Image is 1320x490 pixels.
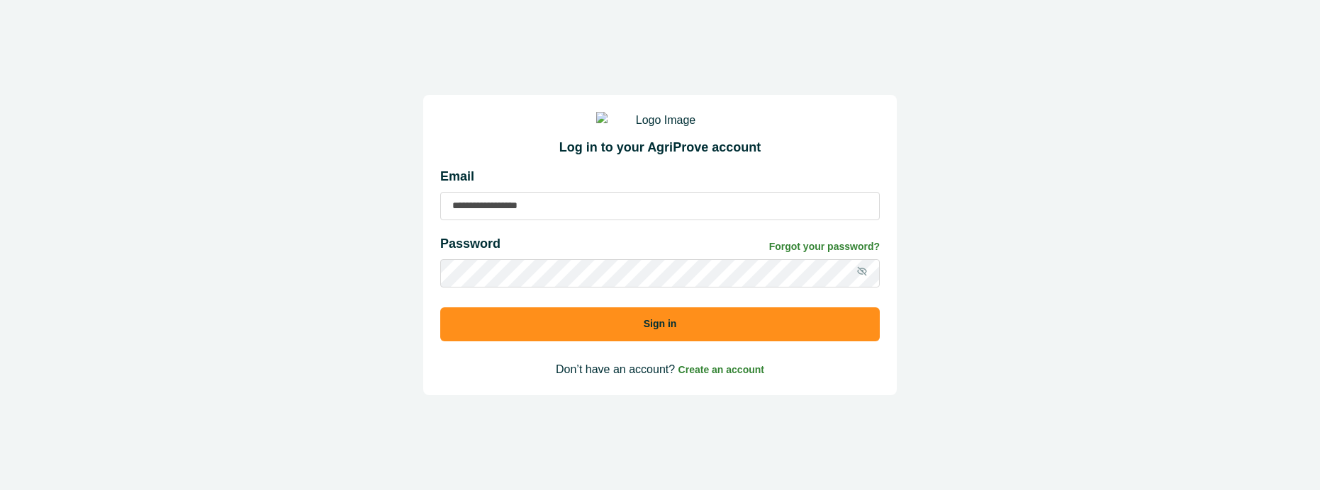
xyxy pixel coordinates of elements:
[440,361,880,378] p: Don’t have an account?
[440,140,880,156] h2: Log in to your AgriProve account
[440,167,880,186] p: Email
[596,112,724,129] img: Logo Image
[440,234,500,253] p: Password
[678,363,764,375] a: Create an account
[769,239,880,254] a: Forgot your password?
[440,307,880,341] button: Sign in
